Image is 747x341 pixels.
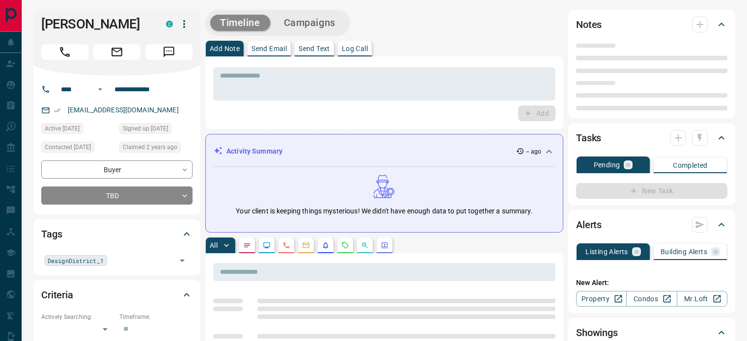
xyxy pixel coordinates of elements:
[45,124,80,133] span: Active [DATE]
[119,142,193,156] div: Mon Dec 05 2022
[576,13,727,36] div: Notes
[576,130,601,146] h2: Tasks
[210,242,218,249] p: All
[41,287,73,303] h2: Criteria
[526,147,541,156] p: -- ago
[677,291,727,307] a: Mr.Loft
[322,241,330,249] svg: Listing Alerts
[576,213,727,236] div: Alerts
[41,142,114,156] div: Mon Dec 05 2022
[576,278,727,288] p: New Alert:
[251,45,287,52] p: Send Email
[661,248,707,255] p: Building Alerts
[210,45,240,52] p: Add Note
[123,142,177,152] span: Claimed 2 years ago
[361,241,369,249] svg: Opportunities
[48,256,104,265] span: DesignDistrict_1
[576,291,627,307] a: Property
[119,313,193,321] p: Timeframe:
[282,241,290,249] svg: Calls
[41,123,114,137] div: Sat Jan 07 2023
[673,162,708,169] p: Completed
[214,142,555,160] div: Activity Summary-- ago
[210,15,270,31] button: Timeline
[626,291,677,307] a: Condos
[41,160,193,179] div: Buyer
[45,142,91,152] span: Contacted [DATE]
[41,283,193,307] div: Criteria
[302,241,310,249] svg: Emails
[263,241,271,249] svg: Lead Browsing Activity
[41,186,193,205] div: TBD
[585,248,628,255] p: Listing Alerts
[123,124,168,133] span: Signed up [DATE]
[243,241,251,249] svg: Notes
[576,126,727,150] div: Tasks
[145,44,193,60] span: Message
[41,226,62,242] h2: Tags
[41,16,151,32] h1: [PERSON_NAME]
[576,325,618,341] h2: Showings
[175,254,189,267] button: Open
[41,222,193,246] div: Tags
[68,106,179,114] a: [EMAIL_ADDRESS][DOMAIN_NAME]
[93,44,140,60] span: Email
[594,161,620,168] p: Pending
[342,45,368,52] p: Log Call
[576,217,602,233] h2: Alerts
[576,17,602,32] h2: Notes
[94,83,106,95] button: Open
[274,15,345,31] button: Campaigns
[236,206,532,216] p: Your client is keeping things mysterious! We didn't have enough data to put together a summary.
[119,123,193,137] div: Wed Nov 10 2021
[226,146,282,157] p: Activity Summary
[341,241,349,249] svg: Requests
[54,107,61,114] svg: Email Verified
[299,45,330,52] p: Send Text
[166,21,173,27] div: condos.ca
[41,313,114,321] p: Actively Searching:
[381,241,388,249] svg: Agent Actions
[41,44,88,60] span: Call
